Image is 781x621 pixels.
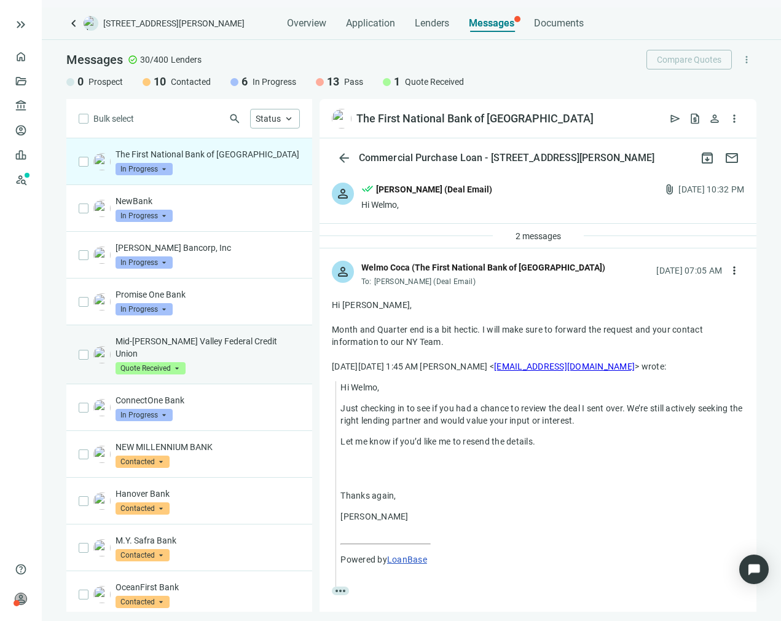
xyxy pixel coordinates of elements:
span: Overview [287,17,326,30]
div: [DATE] 10:32 PM [678,183,744,196]
span: Contacted [116,456,170,468]
span: Contacted [116,549,170,561]
img: 379a8726-9a6f-4dbe-b729-cd77c4aec963 [93,247,111,264]
span: 1 [394,74,400,89]
p: Hanover Bank [116,488,300,500]
button: keyboard_double_arrow_right [14,17,28,32]
div: Commercial Purchase Loan - [STREET_ADDRESS][PERSON_NAME] [356,152,657,164]
span: In Progress [253,76,296,88]
button: send [665,109,685,129]
img: 8383edaf-8815-42a2-b72f-540a665a07ad [93,153,111,170]
img: 25c27443-546c-4a82-a383-5f6c26716530 [93,446,111,463]
span: person [708,113,721,125]
p: NEW MILLENNIUM BANK [116,441,300,453]
img: deal-logo [84,16,98,31]
span: request_quote [689,113,701,125]
p: Mid-[PERSON_NAME] Valley Federal Credit Union [116,335,300,360]
span: send [669,113,681,125]
span: person [336,264,350,279]
span: more_vert [741,54,752,65]
span: more_vert [728,113,740,125]
button: mail [720,146,744,170]
span: 30/400 [140,53,168,66]
span: Status [256,114,281,124]
span: Bulk select [93,112,134,125]
span: 10 [154,74,166,89]
a: keyboard_arrow_left [66,16,81,31]
span: mail [724,151,739,165]
span: 13 [327,74,339,89]
span: Prospect [88,76,123,88]
span: more_horiz [332,587,349,595]
span: Quote Received [405,76,464,88]
div: Welmo Coca (The First National Bank of [GEOGRAPHIC_DATA]) [361,261,605,274]
img: 54094a16-3971-4677-bfc6-83738ad80086 [93,539,111,556]
span: [PERSON_NAME] (Deal Email) [374,277,476,286]
span: person [336,186,350,201]
span: In Progress [116,256,173,269]
span: help [15,563,27,576]
button: more_vert [724,109,744,129]
span: archive [700,151,715,165]
button: request_quote [685,109,705,129]
img: 563dcf8c-120d-4ca5-b37b-3c2d43bc0f84 [93,346,111,363]
span: arrow_back [337,151,351,165]
div: To: [361,277,605,287]
div: [DATE] 07:05 AM [656,264,722,277]
p: M.Y. Safra Bank [116,534,300,547]
span: 0 [77,74,84,89]
p: NewBank [116,195,300,207]
span: person [15,593,27,605]
span: account_balance [15,100,23,112]
span: check_circle [128,55,138,65]
span: Lenders [171,53,202,66]
img: ead3dc80-8f2e-4d6b-b593-baad760150fb.png [93,399,111,416]
span: Documents [534,17,584,30]
p: The First National Bank of [GEOGRAPHIC_DATA] [116,148,300,160]
span: In Progress [116,409,173,421]
span: Contacted [116,502,170,515]
button: arrow_back [332,146,356,170]
img: 5be5767b-4aed-4388-91a7-2d0d96412b29 [93,492,111,510]
span: 2 messages [516,231,561,241]
button: Compare Quotes [646,50,732,69]
span: Lenders [415,17,449,30]
button: more_vert [724,261,744,280]
button: person [705,109,724,129]
button: 2 messages [505,226,571,246]
span: [STREET_ADDRESS][PERSON_NAME] [103,17,245,30]
span: Contacted [171,76,211,88]
span: In Progress [116,210,173,222]
span: Application [346,17,395,30]
div: Open Intercom Messenger [739,555,769,584]
span: attach_file [664,183,676,196]
div: The First National Bank of [GEOGRAPHIC_DATA] [356,111,594,126]
div: [PERSON_NAME] (Deal Email) [376,183,492,196]
span: Messages [469,17,514,29]
button: archive [695,146,720,170]
p: ConnectOne Bank [116,394,300,406]
span: In Progress [116,163,173,175]
img: 8383edaf-8815-42a2-b72f-540a665a07ad [332,109,351,129]
img: baca1200-808b-4938-b481-bde5278181c1 [93,586,111,603]
img: 0d214398-132e-4252-a35a-4fbe3164cb0d [93,200,111,217]
span: Contacted [116,596,170,608]
img: 837e6f20-7e8b-4d45-810b-459a7a5dba37 [93,293,111,310]
p: [PERSON_NAME] Bancorp, Inc [116,242,300,254]
div: Hi Welmo, [361,199,492,211]
span: search [229,113,241,125]
button: more_vert [737,50,756,69]
span: Messages [66,52,123,67]
p: OceanFirst Bank [116,581,300,593]
span: Quote Received [116,362,186,374]
span: 6 [241,74,248,89]
span: keyboard_arrow_up [283,113,294,124]
span: In Progress [116,303,173,315]
p: Promise One Bank [116,288,300,301]
span: more_vert [728,264,740,277]
span: Pass [344,76,363,88]
span: done_all [361,183,374,199]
